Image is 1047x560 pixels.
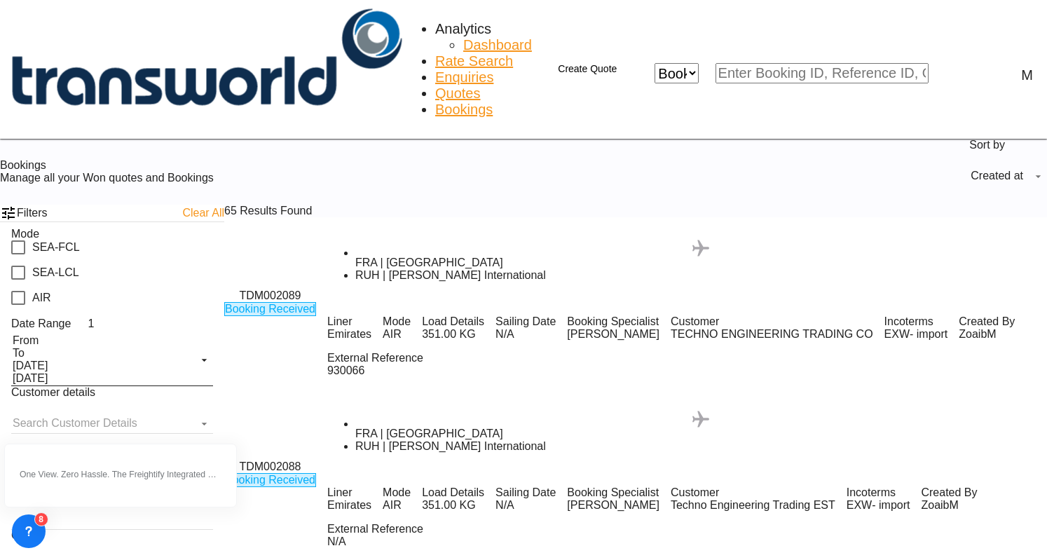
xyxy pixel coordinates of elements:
span: Mode [383,486,411,499]
div: EXW [847,499,872,512]
md-icon: icon-close [638,64,655,81]
md-icon: assets/icons/custom/roll-o-plane.svg [692,240,709,257]
span: 351.00 KG [422,499,476,511]
span: N/A [327,535,423,548]
span: Booking Received [224,302,316,316]
div: [DATE] [13,372,189,385]
a: Enquiries [435,69,493,86]
div: [DATE] [13,360,189,372]
span: Customer details [11,386,95,398]
md-icon: Created On [71,316,88,333]
span: Zoaib M [959,328,1015,341]
span: TDM002088 [239,460,301,473]
div: AIR [32,292,51,304]
div: Created at [971,170,1023,182]
div: Analytics [435,21,491,37]
span: Liner [327,486,371,499]
md-checkbox: SEA-FCL [11,240,80,254]
span: External Reference [327,523,423,535]
span: Created By [959,315,1015,328]
div: - import [910,328,947,341]
div: M [1021,67,1033,83]
span: Enquiries [435,69,493,85]
span: Bookings [435,102,493,117]
span: Sailing Date [495,486,556,499]
span: Emirates [327,499,371,512]
a: Clear All [182,207,224,219]
span: N/A [495,328,556,341]
div: SEA-FCL [32,241,80,254]
input: Enter Booking ID, Reference ID, Order ID [716,63,929,83]
div: FRA | [GEOGRAPHIC_DATA] [355,257,1047,269]
span: Booking Received [224,473,316,487]
md-icon: icon-magnify [929,65,945,82]
div: icon-magnify [945,65,962,82]
span: Help [976,66,993,83]
div: FRA | [GEOGRAPHIC_DATA] [355,428,1047,440]
div: Port of Discharge King Khaled International [355,440,1047,453]
span: Sort by [969,139,1005,151]
span: Incoterms [847,486,910,499]
md-checkbox: SEA-LCL [11,266,79,280]
span: 351.00 KG [422,328,476,340]
span: AIR [383,328,411,341]
div: To [13,347,189,360]
span: TECHNO ENGINEERING TRADING CO [671,328,873,341]
span: Mohammed Shahil [567,328,659,341]
div: Customer details [11,386,213,399]
a: Quotes [435,86,480,102]
span: icon-magnify [929,63,945,83]
div: EXW [884,328,910,341]
span: Customer [671,486,835,499]
div: - import [872,499,910,512]
div: Port of Loading Frankfurt am Main International [355,428,1047,440]
span: Liner [327,315,371,328]
span: External Reference [327,352,423,364]
span: Quotes [435,86,480,101]
div: TDM002088 Booking Received assets/icons/custom/ship-fill.svgassets/icons/custom/roll-o-plane.svgP... [224,388,1047,559]
span: icon-close [638,63,655,83]
div: RUH | [PERSON_NAME] International [355,269,1047,282]
span: TECHNO ENGINEERING TRADING CO [671,328,873,340]
span: Incoterms [884,315,948,328]
a: Rate Search [435,53,513,69]
span: 1 [88,317,94,329]
span: M [949,499,958,511]
md-chips-wrap: Chips container. Enter the text area, then type text, and press enter to add a chip. [11,524,213,529]
div: From [13,334,189,347]
div: RUH | [PERSON_NAME] International [355,440,1047,453]
span: N/A [495,499,556,512]
md-icon: icon-chevron-down [699,65,716,82]
div: Port of Discharge King Khaled International [355,269,1047,282]
span: Origin [11,529,41,541]
span: Mohammed Shahil [567,499,659,512]
span: Customer [671,315,873,328]
div: Port of Loading Frankfurt am Main International [355,257,1047,269]
span: Booking Specialist [567,315,659,328]
div: 65 Results Found [224,205,312,217]
a: Bookings [435,102,493,118]
span: Sailing Date [495,315,556,328]
span: Filters [17,207,182,219]
span: M [987,328,996,340]
button: icon-plus 400-fgCreate Quote [534,55,624,83]
span: Analytics [435,21,491,36]
span: Booking Specialist [567,486,659,499]
span: EXW import [884,328,948,341]
span: Techno Engineering Trading EST [671,499,835,512]
span: Techno Engineering Trading EST [671,499,835,511]
span: Load Details [422,486,484,499]
md-checkbox: AIR [11,291,51,305]
span: Mode [11,228,39,240]
div: Origin [11,529,213,542]
span: AIR [383,499,411,512]
span: Load Details [422,315,484,328]
a: Dashboard [463,37,532,53]
md-icon: assets/icons/custom/roll-o-plane.svg [692,411,709,428]
span: TDM002089 [239,289,301,302]
span: Zoaib M [921,499,977,512]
